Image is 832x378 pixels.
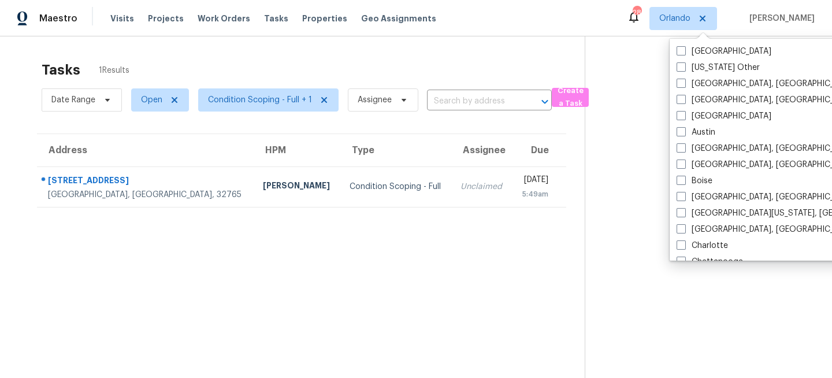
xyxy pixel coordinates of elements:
[521,174,548,188] div: [DATE]
[677,240,728,251] label: Charlotte
[208,94,312,106] span: Condition Scoping - Full + 1
[198,13,250,24] span: Work Orders
[427,92,519,110] input: Search by address
[521,188,548,200] div: 5:49am
[451,134,512,166] th: Assignee
[264,14,288,23] span: Tasks
[110,13,134,24] span: Visits
[677,256,743,268] label: Chattanooga
[141,94,162,106] span: Open
[39,13,77,24] span: Maestro
[677,46,771,57] label: [GEOGRAPHIC_DATA]
[677,110,771,122] label: [GEOGRAPHIC_DATA]
[302,13,347,24] span: Properties
[745,13,815,24] span: [PERSON_NAME]
[99,65,129,76] span: 1 Results
[254,134,340,166] th: HPM
[537,94,553,110] button: Open
[361,13,436,24] span: Geo Assignments
[358,94,392,106] span: Assignee
[677,175,712,187] label: Boise
[633,7,641,18] div: 28
[512,134,566,166] th: Due
[340,134,451,166] th: Type
[460,181,503,192] div: Unclaimed
[48,189,244,201] div: [GEOGRAPHIC_DATA], [GEOGRAPHIC_DATA], 32765
[37,134,254,166] th: Address
[558,84,583,111] span: Create a Task
[148,13,184,24] span: Projects
[552,88,589,107] button: Create a Task
[659,13,690,24] span: Orlando
[677,62,760,73] label: [US_STATE] Other
[263,180,331,194] div: [PERSON_NAME]
[42,64,80,76] h2: Tasks
[677,127,715,138] label: Austin
[51,94,95,106] span: Date Range
[48,175,244,189] div: [STREET_ADDRESS]
[350,181,442,192] div: Condition Scoping - Full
